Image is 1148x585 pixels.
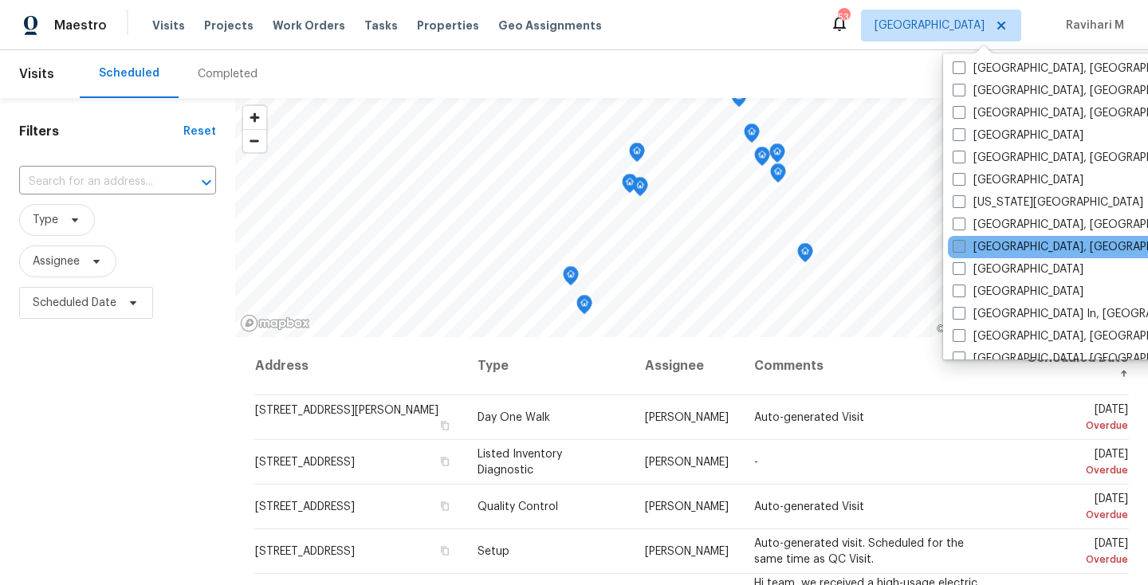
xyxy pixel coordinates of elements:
[629,143,645,167] div: Map marker
[254,337,465,395] th: Address
[19,124,183,139] h1: Filters
[754,538,964,565] span: Auto-generated visit. Scheduled for the same time as QC Visit.
[204,18,254,33] span: Projects
[243,106,266,129] button: Zoom in
[754,147,770,171] div: Map marker
[645,457,729,468] span: [PERSON_NAME]
[152,18,185,33] span: Visits
[1017,538,1128,567] span: [DATE]
[195,171,218,194] button: Open
[744,124,760,148] div: Map marker
[243,130,266,152] span: Zoom out
[498,18,602,33] span: Geo Assignments
[1060,18,1124,33] span: Ravihari M
[54,18,107,33] span: Maestro
[235,98,1132,337] canvas: Map
[198,66,258,82] div: Completed
[741,337,1004,395] th: Comments
[273,18,345,33] span: Work Orders
[33,212,58,228] span: Type
[438,418,452,433] button: Copy Address
[797,243,813,268] div: Map marker
[1017,418,1128,434] div: Overdue
[364,20,398,31] span: Tasks
[33,295,116,311] span: Scheduled Date
[645,546,729,557] span: [PERSON_NAME]
[19,57,54,92] span: Visits
[731,88,747,112] div: Map marker
[417,18,479,33] span: Properties
[1017,404,1128,434] span: [DATE]
[937,324,981,335] a: Mapbox
[19,170,171,194] input: Search for an address...
[1017,552,1128,567] div: Overdue
[243,129,266,152] button: Zoom out
[478,501,558,512] span: Quality Control
[438,499,452,513] button: Copy Address
[478,449,562,476] span: Listed Inventory Diagnostic
[953,261,1083,277] label: [GEOGRAPHIC_DATA]
[1017,493,1128,523] span: [DATE]
[632,177,648,202] div: Map marker
[255,457,355,468] span: [STREET_ADDRESS]
[1017,507,1128,523] div: Overdue
[1017,462,1128,478] div: Overdue
[255,405,438,416] span: [STREET_ADDRESS][PERSON_NAME]
[255,501,355,512] span: [STREET_ADDRESS]
[953,172,1083,188] label: [GEOGRAPHIC_DATA]
[465,337,633,395] th: Type
[438,544,452,558] button: Copy Address
[1017,449,1128,478] span: [DATE]
[754,457,758,468] span: -
[576,295,592,320] div: Map marker
[478,546,509,557] span: Setup
[622,174,638,198] div: Map marker
[255,546,355,557] span: [STREET_ADDRESS]
[632,337,741,395] th: Assignee
[645,501,729,512] span: [PERSON_NAME]
[183,124,216,139] div: Reset
[953,128,1083,143] label: [GEOGRAPHIC_DATA]
[953,284,1083,300] label: [GEOGRAPHIC_DATA]
[240,314,310,332] a: Mapbox homepage
[769,143,785,168] div: Map marker
[770,163,786,188] div: Map marker
[875,18,985,33] span: [GEOGRAPHIC_DATA]
[438,454,452,469] button: Copy Address
[754,501,864,512] span: Auto-generated Visit
[33,253,80,269] span: Assignee
[838,10,849,26] div: 53
[754,412,864,423] span: Auto-generated Visit
[478,412,550,423] span: Day One Walk
[645,412,729,423] span: [PERSON_NAME]
[99,65,159,81] div: Scheduled
[1005,337,1129,395] th: Scheduled Date ↑
[563,266,579,291] div: Map marker
[953,194,1143,210] label: [US_STATE][GEOGRAPHIC_DATA]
